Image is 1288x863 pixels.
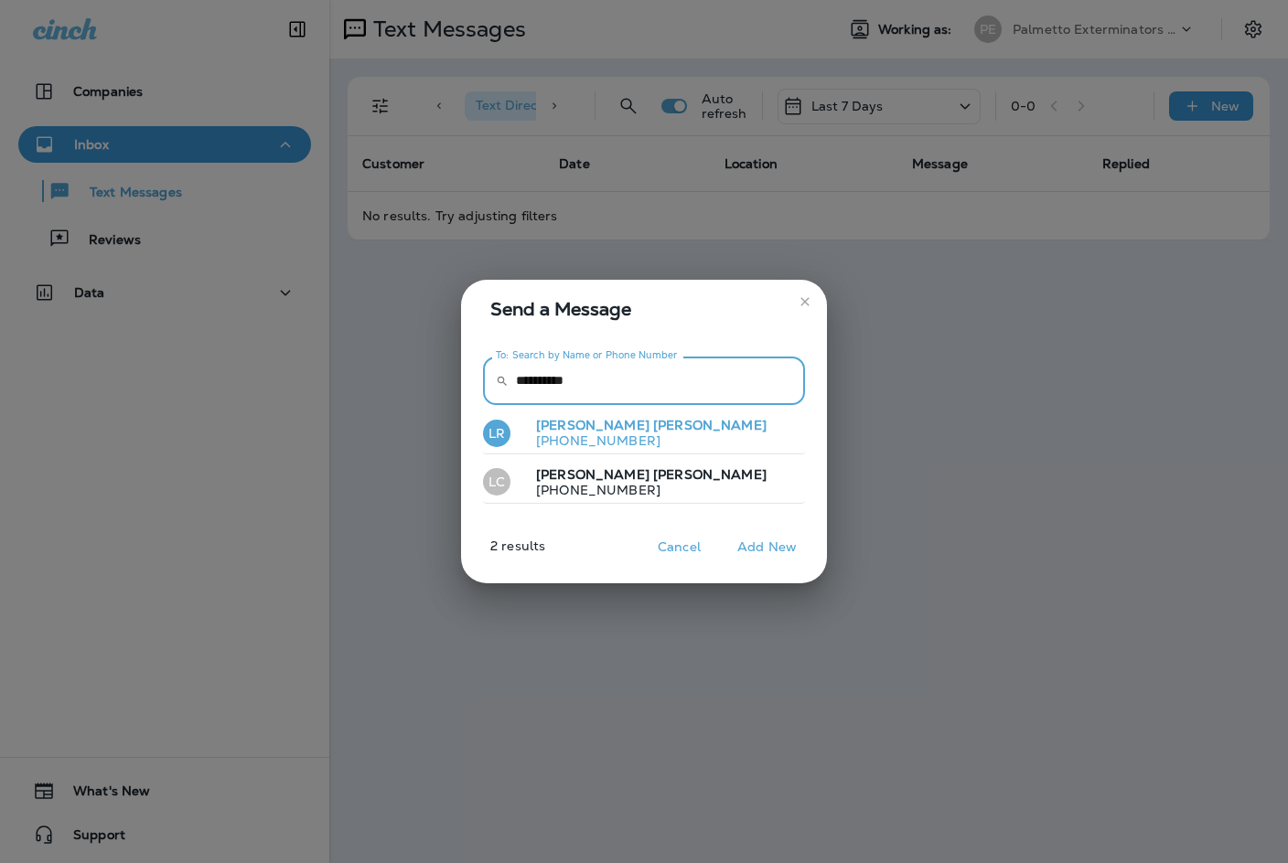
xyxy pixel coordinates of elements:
button: close [790,287,820,316]
label: To: Search by Name or Phone Number [496,348,678,362]
span: [PERSON_NAME] [653,417,767,433]
span: [PERSON_NAME] [536,466,649,483]
button: Cancel [645,533,714,561]
span: [PERSON_NAME] [653,466,767,483]
p: [PHONE_NUMBER] [521,483,767,497]
button: LR[PERSON_NAME] [PERSON_NAME][PHONE_NUMBER] [483,412,805,454]
div: LR [483,420,510,447]
span: [PERSON_NAME] [536,417,649,433]
p: 2 results [454,538,545,568]
button: LC[PERSON_NAME] [PERSON_NAME][PHONE_NUMBER] [483,462,805,504]
p: [PHONE_NUMBER] [521,433,767,448]
div: LC [483,468,510,495]
span: Send a Message [490,294,805,324]
button: Add New [728,533,806,561]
